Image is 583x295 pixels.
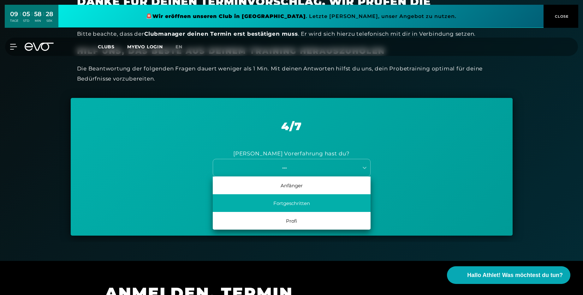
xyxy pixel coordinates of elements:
button: Hallo Athlet! Was möchtest du tun? [447,266,570,284]
div: MIN [34,19,42,23]
div: TAGE [10,19,18,23]
span: CLOSE [553,14,569,19]
div: : [32,10,33,27]
button: CLOSE [544,5,578,28]
div: Fortgeschritten [213,194,371,212]
a: en [175,43,190,51]
span: en [175,44,182,50]
div: STD [22,19,30,23]
div: : [20,10,21,27]
a: MYEVO LOGIN [127,44,163,50]
div: Profi [213,212,371,230]
a: Clubs [98,44,127,50]
div: 09 [10,9,18,19]
span: 4 / 7 [281,120,302,133]
div: Die Beantwortung der folgenden Fragen dauert weniger als 1 Min. Mit deinen Antworten hilfst du un... [77,63,506,84]
div: 58 [34,9,42,19]
span: Hallo Athlet! Was möchtest du tun? [467,271,563,280]
div: : [43,10,44,27]
div: --- [214,164,355,171]
div: SEK [46,19,53,23]
div: 28 [46,9,53,19]
div: 05 [22,9,30,19]
span: Clubs [98,44,115,50]
div: [PERSON_NAME] Vorerfahrung hast du? [233,148,350,159]
div: Anfänger [213,177,371,194]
